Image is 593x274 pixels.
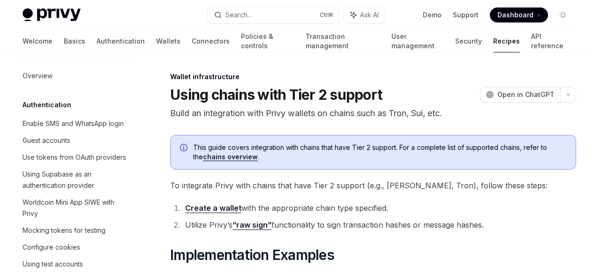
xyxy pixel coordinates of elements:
[15,149,135,166] a: Use tokens from OAuth providers
[23,225,105,236] div: Mocking tokens for testing
[203,153,258,161] a: chains overview
[170,107,576,120] p: Build an integration with Privy wallets on chains such as Tron, Sui, etc.
[531,30,570,52] a: API reference
[455,30,482,52] a: Security
[497,90,555,99] span: Open in ChatGPT
[182,218,576,231] li: Utilize Privy’s functionality to sign transaction hashes or message hashes.
[23,99,71,111] h5: Authentication
[15,194,135,222] a: Worldcoin Mini App SIWE with Privy
[15,222,135,239] a: Mocking tokens for testing
[306,30,380,52] a: Transaction management
[497,10,533,20] span: Dashboard
[23,242,80,253] div: Configure cookies
[180,144,189,153] svg: Info
[97,30,145,52] a: Authentication
[423,10,442,20] a: Demo
[490,7,548,22] a: Dashboard
[555,7,570,22] button: Toggle dark mode
[64,30,85,52] a: Basics
[15,166,135,194] a: Using Supabase as an authentication provider
[225,9,252,21] div: Search...
[182,201,576,215] li: with the appropriate chain type specified.
[156,30,180,52] a: Wallets
[241,30,294,52] a: Policies & controls
[23,152,126,163] div: Use tokens from OAuth providers
[493,30,520,52] a: Recipes
[170,86,382,103] h1: Using chains with Tier 2 support
[192,30,230,52] a: Connectors
[193,143,566,162] span: This guide covers integration with chains that have Tier 2 support. For a complete list of suppor...
[15,239,135,256] a: Configure cookies
[15,256,135,273] a: Using test accounts
[480,87,560,103] button: Open in ChatGPT
[391,30,444,52] a: User management
[15,115,135,132] a: Enable SMS and WhatsApp login
[170,179,576,192] span: To integrate Privy with chains that have Tier 2 support (e.g., [PERSON_NAME], Tron), follow these...
[170,246,334,263] span: Implementation Examples
[344,7,385,23] button: Ask AI
[233,220,271,230] a: “raw sign”
[23,169,129,191] div: Using Supabase as an authentication provider
[23,30,53,52] a: Welcome
[208,7,339,23] button: Search...CtrlK
[453,10,479,20] a: Support
[23,135,70,146] div: Guest accounts
[23,197,129,219] div: Worldcoin Mini App SIWE with Privy
[23,259,83,270] div: Using test accounts
[23,70,53,81] div: Overview
[170,72,576,81] div: Wallet infrastructure
[15,132,135,149] a: Guest accounts
[23,8,81,22] img: light logo
[15,67,135,84] a: Overview
[185,203,241,213] a: Create a wallet
[360,10,379,20] span: Ask AI
[23,118,124,129] div: Enable SMS and WhatsApp login
[320,11,334,19] span: Ctrl K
